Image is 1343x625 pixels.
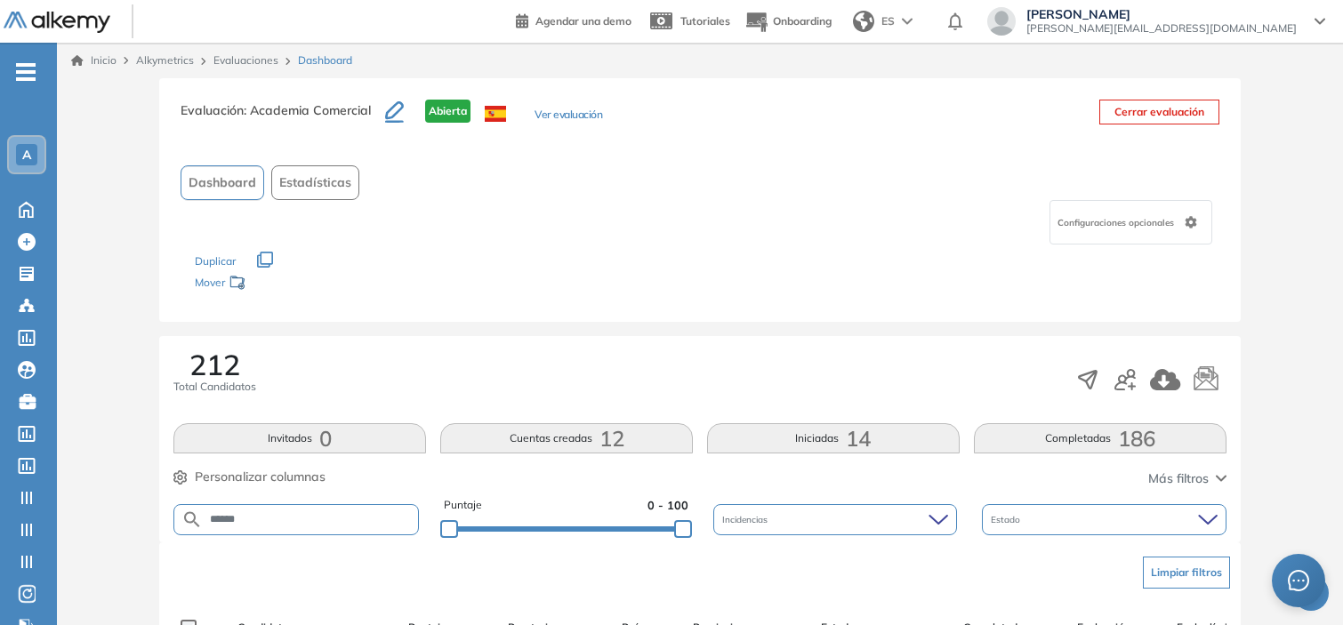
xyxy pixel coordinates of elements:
[853,11,874,32] img: world
[4,12,110,34] img: Logo
[982,504,1226,535] div: Estado
[744,3,832,41] button: Onboarding
[974,423,1226,453] button: Completadas186
[773,14,832,28] span: Onboarding
[713,504,957,535] div: Incidencias
[535,107,602,125] button: Ver evaluación
[881,13,895,29] span: ES
[244,102,371,118] span: : Academia Comercial
[279,173,351,192] span: Estadísticas
[1148,469,1209,488] span: Más filtros
[213,53,278,67] a: Evaluaciones
[195,268,373,300] div: Mover
[1143,557,1230,589] button: Limpiar filtros
[516,9,631,30] a: Agendar una demo
[195,468,326,486] span: Personalizar columnas
[195,254,236,268] span: Duplicar
[173,379,256,395] span: Total Candidatos
[1058,216,1178,229] span: Configuraciones opcionales
[189,173,256,192] span: Dashboard
[444,497,482,514] span: Puntaje
[722,513,771,526] span: Incidencias
[902,18,913,25] img: arrow
[173,423,426,453] button: Invitados0
[181,509,203,531] img: SEARCH_ALT
[680,14,730,28] span: Tutoriales
[707,423,960,453] button: Iniciadas14
[425,100,470,123] span: Abierta
[1148,469,1226,488] button: Más filtros
[16,70,36,74] i: -
[1287,569,1310,592] span: message
[991,513,1024,526] span: Estado
[71,52,117,68] a: Inicio
[271,165,359,200] button: Estadísticas
[136,53,194,67] span: Alkymetrics
[298,52,352,68] span: Dashboard
[181,100,385,137] h3: Evaluación
[1026,21,1297,36] span: [PERSON_NAME][EMAIL_ADDRESS][DOMAIN_NAME]
[485,106,506,122] img: ESP
[647,497,688,514] span: 0 - 100
[535,14,631,28] span: Agendar una demo
[22,148,31,162] span: A
[1099,100,1219,124] button: Cerrar evaluación
[181,165,264,200] button: Dashboard
[173,468,326,486] button: Personalizar columnas
[1026,7,1297,21] span: [PERSON_NAME]
[189,350,240,379] span: 212
[1049,200,1212,244] div: Configuraciones opcionales
[440,423,693,453] button: Cuentas creadas12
